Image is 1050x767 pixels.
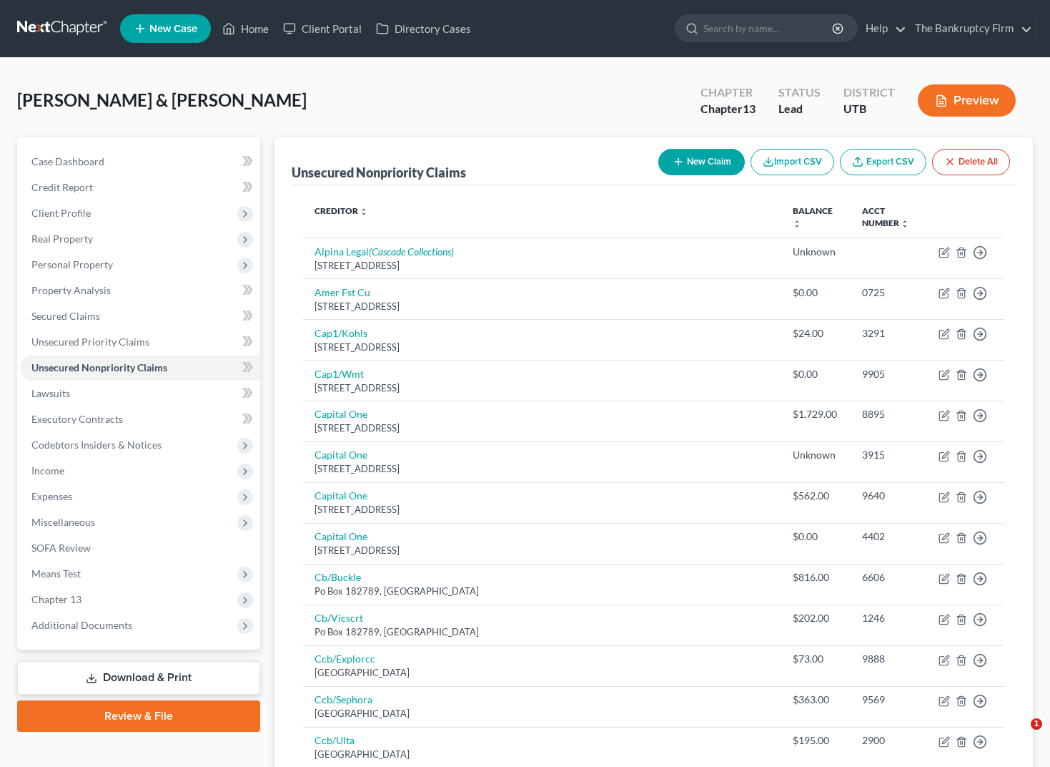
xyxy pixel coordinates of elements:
div: 4402 [862,529,916,544]
div: [STREET_ADDRESS] [314,544,769,557]
div: 8895 [862,407,916,421]
span: Additional Documents [31,619,132,631]
a: Ccb/Ulta [314,734,355,746]
i: unfold_more [793,220,801,228]
div: Unsecured Nonpriority Claims [292,164,466,181]
a: Capital One [314,489,367,502]
div: $0.00 [793,367,840,381]
a: Review & File [17,700,260,732]
a: Balance unfold_more [793,205,833,228]
div: $363.00 [793,693,840,707]
span: Means Test [31,567,81,580]
a: Credit Report [20,175,260,200]
a: Creditor unfold_more [314,205,368,216]
button: Delete All [932,149,1010,175]
div: $816.00 [793,570,840,585]
div: District [843,84,895,101]
span: Credit Report [31,181,93,193]
i: (Cascade Collections) [369,245,454,258]
div: [GEOGRAPHIC_DATA] [314,748,769,761]
a: Client Portal [276,16,369,41]
span: Case Dashboard [31,155,104,167]
span: Lawsuits [31,387,70,399]
div: Lead [778,101,821,117]
span: Income [31,464,64,477]
span: Secured Claims [31,310,100,322]
span: Property Analysis [31,284,111,296]
a: Ccb/Sephora [314,693,372,705]
span: Real Property [31,233,93,245]
div: Po Box 182789, [GEOGRAPHIC_DATA] [314,625,769,639]
span: Unsecured Nonpriority Claims [31,361,167,373]
span: Personal Property [31,258,113,270]
a: Download & Print [17,661,260,695]
div: Chapter [700,101,756,117]
span: Executory Contracts [31,413,123,425]
div: [STREET_ADDRESS] [314,259,769,273]
span: Codebtors Insiders & Notices [31,439,162,451]
span: [PERSON_NAME] & [PERSON_NAME] [17,89,307,110]
div: 9888 [862,652,916,666]
div: $0.00 [793,285,840,300]
a: Cap1/Wmt [314,368,364,380]
div: 1246 [862,611,916,625]
a: Case Dashboard [20,149,260,175]
div: [STREET_ADDRESS] [314,341,769,354]
a: Help [858,16,906,41]
a: Unsecured Priority Claims [20,329,260,355]
span: Client Profile [31,207,91,219]
a: Acct Number unfold_more [862,205,909,228]
a: Unsecured Nonpriority Claims [20,355,260,381]
div: [STREET_ADDRESS] [314,300,769,313]
div: [STREET_ADDRESS] [314,381,769,395]
div: $73.00 [793,652,840,666]
a: Export CSV [840,149,926,175]
div: $195.00 [793,733,840,748]
span: 1 [1031,718,1042,730]
a: Cb/Buckle [314,571,361,583]
a: Lawsuits [20,381,260,406]
span: Miscellaneous [31,516,95,528]
div: $562.00 [793,489,840,503]
a: Home [215,16,276,41]
div: [STREET_ADDRESS] [314,421,769,435]
div: $1,729.00 [793,407,840,421]
a: Executory Contracts [20,406,260,432]
div: [STREET_ADDRESS] [314,462,769,476]
div: 9569 [862,693,916,707]
div: 2900 [862,733,916,748]
a: Secured Claims [20,303,260,329]
div: $24.00 [793,326,840,341]
span: 13 [743,102,756,115]
div: Chapter [700,84,756,101]
span: Unsecured Priority Claims [31,336,149,348]
div: [GEOGRAPHIC_DATA] [314,666,769,680]
a: Cb/Vicscrt [314,612,363,624]
span: SOFA Review [31,542,91,554]
div: Status [778,84,821,101]
i: unfold_more [901,220,909,228]
a: Capital One [314,408,367,420]
div: [STREET_ADDRESS] [314,503,769,517]
div: Unknown [793,448,840,462]
span: Expenses [31,490,72,502]
div: 9640 [862,489,916,503]
button: Preview [918,84,1016,117]
a: Ccb/Explorcc [314,653,375,665]
button: Import CSV [751,149,834,175]
span: New Case [149,24,197,34]
a: The Bankruptcy Firm [908,16,1032,41]
div: 6606 [862,570,916,585]
span: Chapter 13 [31,593,81,605]
a: Directory Cases [369,16,478,41]
div: [GEOGRAPHIC_DATA] [314,707,769,720]
div: 3291 [862,326,916,341]
a: Amer Fst Cu [314,286,370,298]
a: SOFA Review [20,535,260,561]
button: New Claim [658,149,745,175]
div: $0.00 [793,529,840,544]
iframe: Intercom live chat [1001,718,1036,753]
div: Unknown [793,245,840,259]
a: Capital One [314,449,367,461]
i: unfold_more [360,207,368,216]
